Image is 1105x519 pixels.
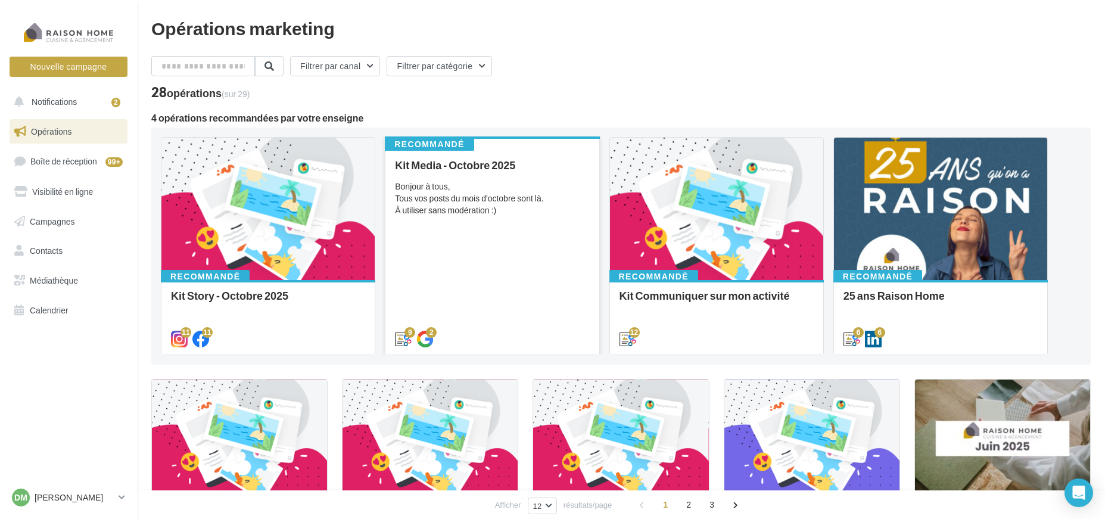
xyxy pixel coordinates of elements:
[30,245,63,256] span: Contacts
[1064,478,1093,507] div: Open Intercom Messenger
[385,138,474,151] div: Recommandé
[874,327,885,338] div: 6
[533,501,542,511] span: 12
[7,268,130,293] a: Médiathèque
[30,305,69,315] span: Calendrier
[171,290,365,313] div: Kit Story - Octobre 2025
[31,126,71,136] span: Opérations
[167,88,250,98] div: opérations
[404,327,415,338] div: 9
[7,89,125,114] button: Notifications 2
[395,159,589,171] div: Kit Media - Octobre 2025
[30,156,97,166] span: Boîte de réception
[7,119,130,144] a: Opérations
[853,327,864,338] div: 6
[161,270,250,283] div: Recommandé
[495,499,521,511] span: Afficher
[35,492,114,504] p: [PERSON_NAME]
[656,495,675,514] span: 1
[290,56,380,76] button: Filtrer par canal
[32,97,77,107] span: Notifications
[843,290,1038,313] div: 25 ans Raison Home
[105,157,123,167] div: 99+
[111,98,120,107] div: 2
[629,327,640,338] div: 12
[151,86,250,99] div: 28
[702,495,721,514] span: 3
[833,270,922,283] div: Recommandé
[7,298,130,323] a: Calendrier
[7,209,130,234] a: Campagnes
[387,56,492,76] button: Filtrer par catégorie
[180,327,191,338] div: 11
[151,19,1091,37] div: Opérations marketing
[7,238,130,263] a: Contacts
[528,498,557,514] button: 12
[564,499,612,511] span: résultats/page
[609,270,698,283] div: Recommandé
[426,327,437,338] div: 2
[222,89,250,99] span: (sur 29)
[30,275,78,285] span: Médiathèque
[10,57,127,77] button: Nouvelle campagne
[32,187,93,197] span: Visibilité en ligne
[151,113,1091,123] div: 4 opérations recommandées par votre enseigne
[7,148,130,174] a: Boîte de réception99+
[620,290,814,313] div: Kit Communiquer sur mon activité
[202,327,213,338] div: 11
[10,486,127,509] a: DM [PERSON_NAME]
[679,495,698,514] span: 2
[395,181,589,216] div: Bonjour à tous, Tous vos posts du mois d'octobre sont là. À utiliser sans modération :)
[14,492,27,504] span: DM
[30,216,75,226] span: Campagnes
[7,179,130,204] a: Visibilité en ligne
